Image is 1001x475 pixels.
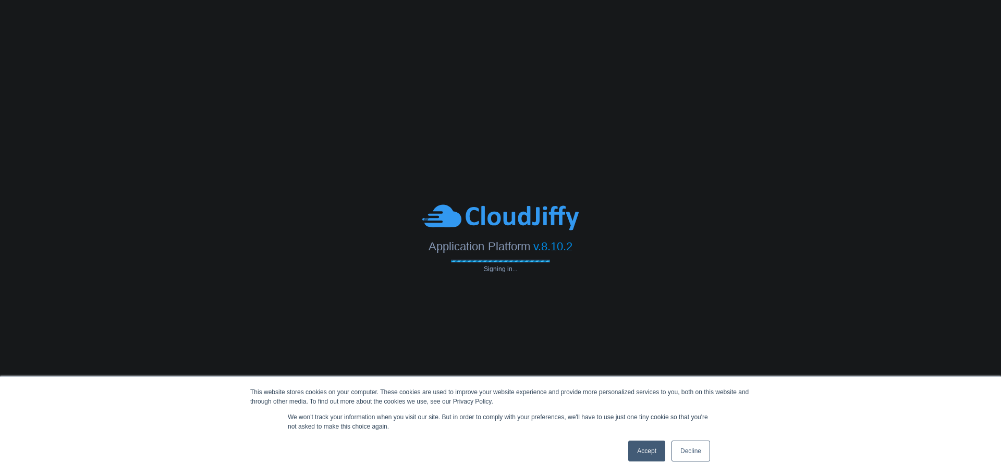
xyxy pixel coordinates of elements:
[672,441,710,461] a: Decline
[429,239,530,252] span: Application Platform
[288,412,713,431] p: We won't track your information when you visit our site. But in order to comply with your prefere...
[451,265,550,272] span: Signing in...
[957,433,991,465] iframe: chat widget
[533,239,572,252] span: v.8.10.2
[422,203,579,232] img: CloudJiffy-Blue.svg
[250,387,751,406] div: This website stores cookies on your computer. These cookies are used to improve your website expe...
[628,441,665,461] a: Accept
